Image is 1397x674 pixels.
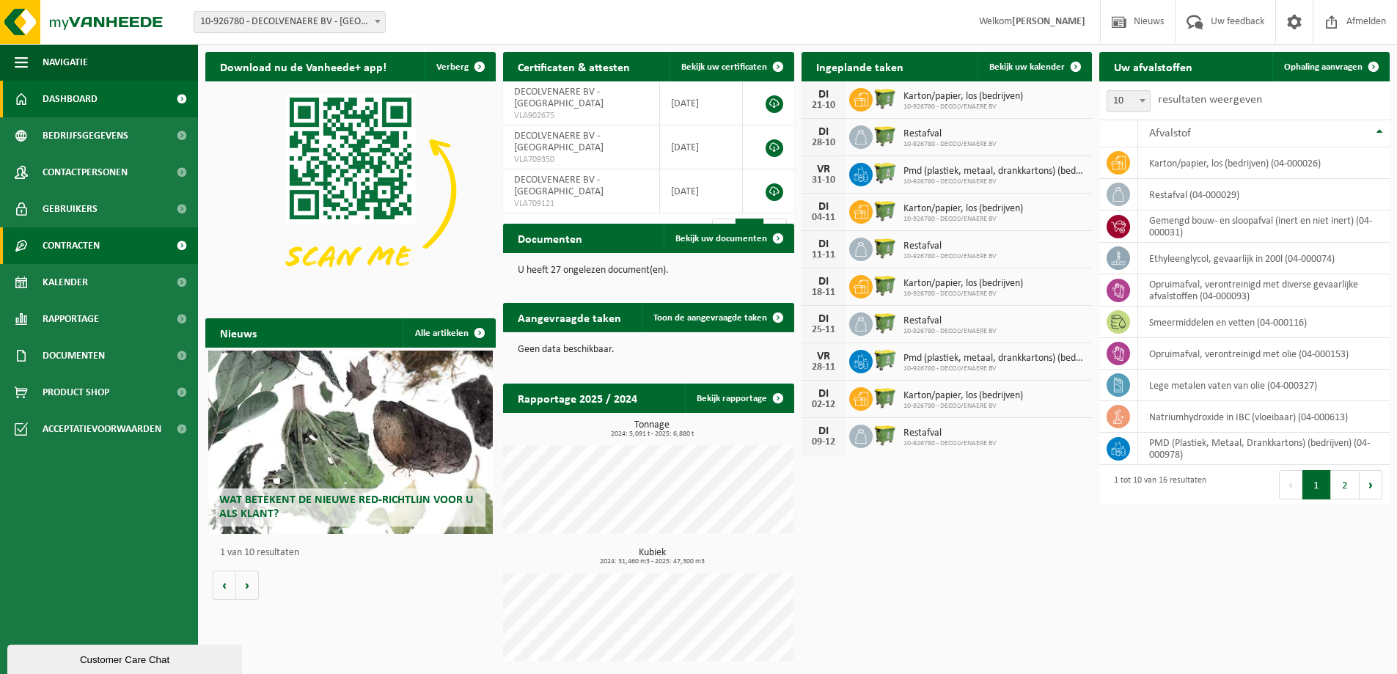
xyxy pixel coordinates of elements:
[989,62,1065,72] span: Bekijk uw kalender
[903,353,1085,365] span: Pmd (plastiek, metaal, drankkartons) (bedrijven)
[809,325,838,335] div: 25-11
[809,362,838,373] div: 28-11
[514,154,648,166] span: VLA709350
[514,131,604,153] span: DECOLVENAERE BV - [GEOGRAPHIC_DATA]
[809,388,838,400] div: DI
[503,303,636,331] h2: Aangevraagde taken
[43,301,99,337] span: Rapportage
[903,252,997,261] span: 10-926780 - DECOLVENAERE BV
[43,337,105,374] span: Documenten
[43,81,98,117] span: Dashboard
[510,431,793,438] span: 2024: 5,091 t - 2025: 6,880 t
[873,310,898,335] img: WB-1100-HPE-GN-51
[43,191,98,227] span: Gebruikers
[873,385,898,410] img: WB-1100-HPE-GN-51
[1302,470,1331,499] button: 1
[873,273,898,298] img: WB-1100-HPE-GN-51
[518,345,779,355] p: Geen data beschikbaar.
[903,278,1023,290] span: Karton/papier, los (bedrijven)
[205,318,271,347] h2: Nieuws
[1138,147,1390,179] td: karton/papier, los (bedrijven) (04-000026)
[1279,470,1302,499] button: Previous
[809,238,838,250] div: DI
[219,494,473,520] span: Wat betekent de nieuwe RED-richtlijn voor u als klant?
[660,125,743,169] td: [DATE]
[1138,307,1390,338] td: smeermiddelen en vetten (04-000116)
[510,558,793,565] span: 2024: 31,460 m3 - 2025: 47,300 m3
[675,234,767,243] span: Bekijk uw documenten
[903,241,997,252] span: Restafval
[660,169,743,213] td: [DATE]
[664,224,793,253] a: Bekijk uw documenten
[514,175,604,197] span: DECOLVENAERE BV - [GEOGRAPHIC_DATA]
[1138,210,1390,243] td: gemengd bouw- en sloopafval (inert en niet inert) (04-000031)
[681,62,767,72] span: Bekijk uw certificaten
[514,110,648,122] span: VLA902675
[1099,52,1207,81] h2: Uw afvalstoffen
[1138,274,1390,307] td: opruimafval, verontreinigd met diverse gevaarlijke afvalstoffen (04-000093)
[194,11,386,33] span: 10-926780 - DECOLVENAERE BV - GENT
[510,420,793,438] h3: Tonnage
[873,123,898,148] img: WB-1100-HPE-GN-51
[213,571,236,600] button: Vorige
[809,175,838,186] div: 31-10
[1138,401,1390,433] td: natriumhydroxide in IBC (vloeibaar) (04-000613)
[685,384,793,413] a: Bekijk rapportage
[43,411,161,447] span: Acceptatievoorwaarden
[43,374,109,411] span: Product Shop
[1360,470,1382,499] button: Next
[809,164,838,175] div: VR
[903,428,997,439] span: Restafval
[809,89,838,100] div: DI
[436,62,469,72] span: Verberg
[903,315,997,327] span: Restafval
[1138,370,1390,401] td: lege metalen vaten van olie (04-000327)
[873,86,898,111] img: WB-1100-HPE-GN-51
[403,318,494,348] a: Alle artikelen
[503,384,652,412] h2: Rapportage 2025 / 2024
[809,250,838,260] div: 11-11
[653,313,767,323] span: Toon de aangevraagde taken
[1138,338,1390,370] td: opruimafval, verontreinigd met olie (04-000153)
[7,642,245,674] iframe: chat widget
[873,348,898,373] img: WB-0660-HPE-GN-51
[642,303,793,332] a: Toon de aangevraagde taken
[514,87,604,109] span: DECOLVENAERE BV - [GEOGRAPHIC_DATA]
[809,313,838,325] div: DI
[660,81,743,125] td: [DATE]
[670,52,793,81] a: Bekijk uw certificaten
[903,103,1023,111] span: 10-926780 - DECOLVENAERE BV
[1138,243,1390,274] td: ethyleenglycol, gevaarlijk in 200l (04-000074)
[1138,433,1390,465] td: PMD (Plastiek, Metaal, Drankkartons) (bedrijven) (04-000978)
[503,224,597,252] h2: Documenten
[802,52,918,81] h2: Ingeplande taken
[43,117,128,154] span: Bedrijfsgegevens
[208,351,493,534] a: Wat betekent de nieuwe RED-richtlijn voor u als klant?
[903,365,1085,373] span: 10-926780 - DECOLVENAERE BV
[518,265,779,276] p: U heeft 27 ongelezen document(en).
[809,213,838,223] div: 04-11
[809,201,838,213] div: DI
[903,166,1085,177] span: Pmd (plastiek, metaal, drankkartons) (bedrijven)
[809,425,838,437] div: DI
[194,12,385,32] span: 10-926780 - DECOLVENAERE BV - GENT
[1331,470,1360,499] button: 2
[220,548,488,558] p: 1 van 10 resultaten
[1107,469,1206,501] div: 1 tot 10 van 16 resultaten
[1284,62,1363,72] span: Ophaling aanvragen
[873,161,898,186] img: WB-0660-HPE-GN-51
[43,264,88,301] span: Kalender
[1012,16,1085,27] strong: [PERSON_NAME]
[809,351,838,362] div: VR
[43,44,88,81] span: Navigatie
[503,52,645,81] h2: Certificaten & attesten
[809,400,838,410] div: 02-12
[903,327,997,336] span: 10-926780 - DECOLVENAERE BV
[510,548,793,565] h3: Kubiek
[43,154,128,191] span: Contactpersonen
[43,227,100,264] span: Contracten
[1272,52,1388,81] a: Ophaling aanvragen
[425,52,494,81] button: Verberg
[1138,179,1390,210] td: restafval (04-000029)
